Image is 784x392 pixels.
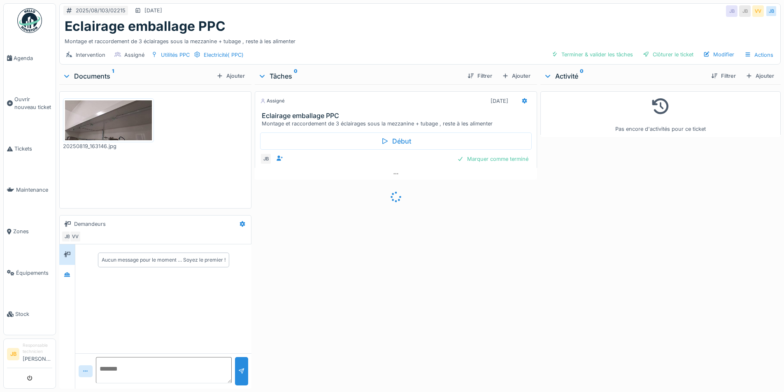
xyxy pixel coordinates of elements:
[13,227,52,235] span: Zones
[260,153,272,165] div: JB
[4,79,56,128] a: Ouvrir nouveau ticket
[15,310,52,318] span: Stock
[14,145,52,153] span: Tickets
[144,7,162,14] div: [DATE]
[16,269,52,277] span: Équipements
[63,142,154,150] div: 20250819_163146.jpg
[491,97,508,105] div: [DATE]
[14,95,52,111] span: Ouvrir nouveau ticket
[4,211,56,252] a: Zones
[61,231,73,242] div: JB
[700,49,737,60] div: Modifier
[213,70,248,81] div: Ajouter
[546,95,775,133] div: Pas encore d'activités pour ce ticket
[4,128,56,169] a: Tickets
[765,5,777,17] div: JB
[262,112,533,120] h3: Eclairage emballage PPC
[4,169,56,211] a: Maintenance
[260,97,285,104] div: Assigné
[4,293,56,335] a: Stock
[70,231,81,242] div: VV
[124,51,144,59] div: Assigné
[262,120,533,128] div: Montage et raccordement de 3 éclairages sous la mezzanine + tubage , reste à les alimenter
[23,342,52,366] li: [PERSON_NAME]
[294,71,298,81] sup: 0
[17,8,42,33] img: Badge_color-CXgf-gQk.svg
[752,5,764,17] div: VV
[16,186,52,194] span: Maintenance
[76,51,105,59] div: Intervention
[65,34,775,45] div: Montage et raccordement de 3 éclairages sous la mezzanine + tubage , reste à les alimenter
[742,70,777,81] div: Ajouter
[74,220,106,228] div: Demandeurs
[548,49,636,60] div: Terminer & valider les tâches
[4,37,56,79] a: Agenda
[63,71,213,81] div: Documents
[102,256,226,264] div: Aucun message pour le moment … Soyez le premier !
[640,49,697,60] div: Clôturer le ticket
[741,49,777,61] div: Actions
[708,70,739,81] div: Filtrer
[7,348,19,360] li: JB
[14,54,52,62] span: Agenda
[23,342,52,355] div: Responsable technicien
[260,132,531,150] div: Début
[258,71,461,81] div: Tâches
[499,70,534,81] div: Ajouter
[580,71,584,81] sup: 0
[65,19,226,34] h1: Eclairage emballage PPC
[112,71,114,81] sup: 1
[454,153,532,165] div: Marquer comme terminé
[464,70,496,81] div: Filtrer
[76,7,126,14] div: 2025/08/103/02215
[161,51,190,59] div: Utilités PPC
[739,5,751,17] div: JB
[204,51,244,59] div: Electricité( PPC)
[726,5,737,17] div: JB
[4,252,56,294] a: Équipements
[544,71,705,81] div: Activité
[65,100,152,140] img: eklb9e3aylue8x518hbu0b39ogvx
[7,342,52,368] a: JB Responsable technicien[PERSON_NAME]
